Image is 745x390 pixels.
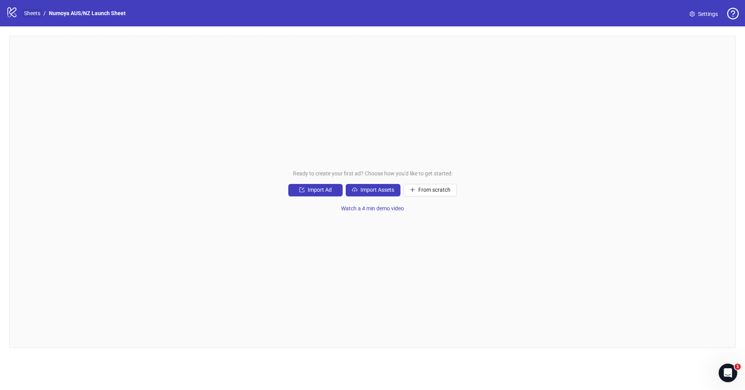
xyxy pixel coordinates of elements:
[47,9,127,17] a: Numoya AUS/NZ Launch Sheet
[293,169,452,178] span: Ready to create your first ad? Choose how you'd like to get started:
[341,205,404,211] span: Watch a 4 min demo video
[308,187,332,193] span: Import Ad
[346,184,400,196] button: Import Assets
[299,187,305,192] span: import
[360,187,394,193] span: Import Assets
[43,9,46,17] li: /
[690,11,695,17] span: setting
[352,187,357,192] span: cloud-upload
[335,203,410,215] button: Watch a 4 min demo video
[719,364,737,382] iframe: Intercom live chat
[418,187,450,193] span: From scratch
[23,9,42,17] a: Sheets
[683,8,724,20] a: Settings
[288,184,343,196] button: Import Ad
[727,8,739,19] span: question-circle
[735,364,741,370] span: 1
[410,187,415,192] span: plus
[404,184,457,196] button: From scratch
[698,10,718,18] span: Settings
